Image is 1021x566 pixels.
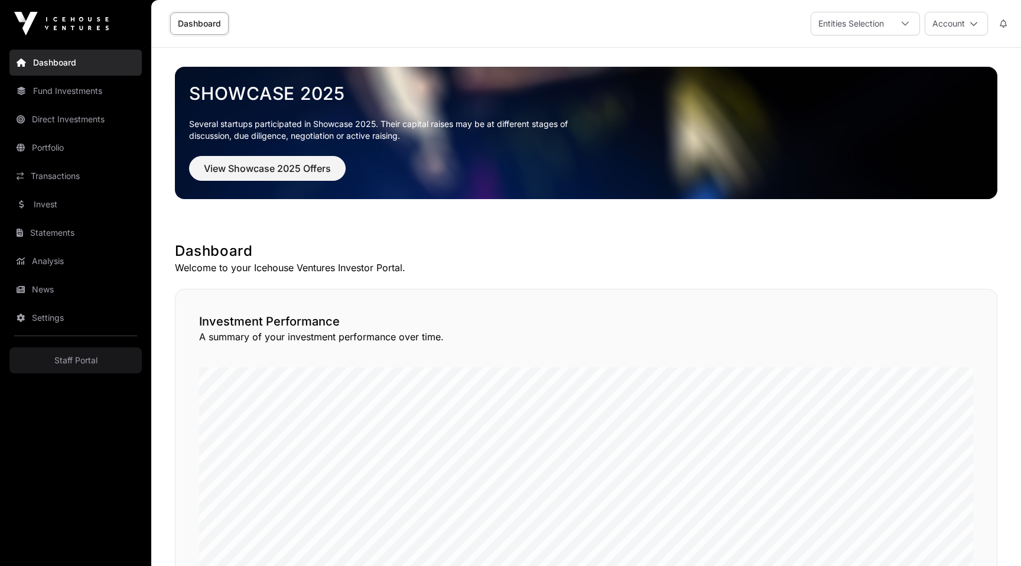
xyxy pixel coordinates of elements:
p: A summary of your investment performance over time. [199,330,973,344]
a: Analysis [9,248,142,274]
a: Dashboard [9,50,142,76]
button: View Showcase 2025 Offers [189,156,346,181]
a: News [9,277,142,302]
a: Statements [9,220,142,246]
a: Portfolio [9,135,142,161]
p: Several startups participated in Showcase 2025. Their capital raises may be at different stages o... [189,118,586,142]
div: Entities Selection [811,12,891,35]
a: Settings [9,305,142,331]
img: Showcase 2025 [175,67,997,199]
button: Account [925,12,988,35]
a: Direct Investments [9,106,142,132]
p: Welcome to your Icehouse Ventures Investor Portal. [175,261,997,275]
a: Showcase 2025 [189,83,983,104]
a: Transactions [9,163,142,189]
a: Invest [9,191,142,217]
a: Dashboard [170,12,229,35]
a: Fund Investments [9,78,142,104]
a: Staff Portal [9,347,142,373]
h1: Dashboard [175,242,997,261]
span: View Showcase 2025 Offers [204,161,331,175]
img: Icehouse Ventures Logo [14,12,109,35]
h2: Investment Performance [199,313,973,330]
a: View Showcase 2025 Offers [189,168,346,180]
